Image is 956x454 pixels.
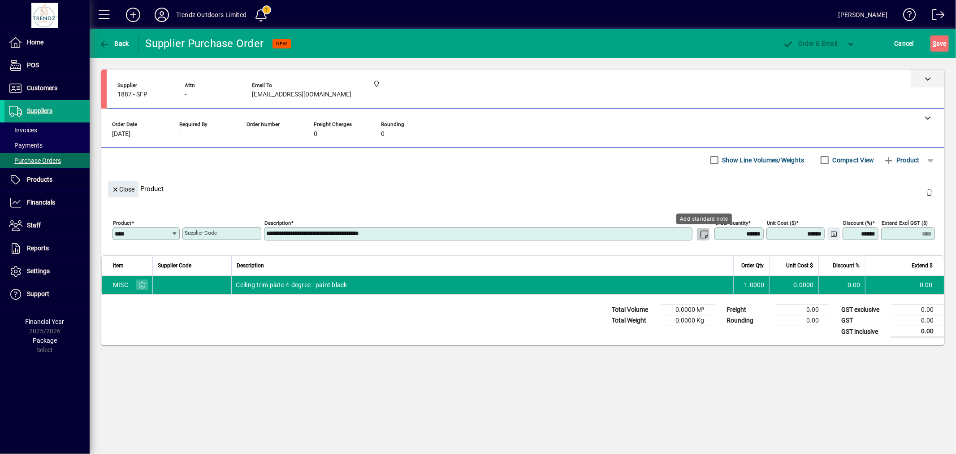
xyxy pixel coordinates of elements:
[106,185,141,193] app-page-header-button: Close
[879,152,924,168] button: Product
[9,142,43,149] span: Payments
[4,192,90,214] a: Financials
[27,199,55,206] span: Financials
[27,107,52,114] span: Suppliers
[33,337,57,344] span: Package
[925,2,945,31] a: Logout
[113,261,124,271] span: Item
[930,35,949,52] button: Save
[776,305,830,315] td: 0.00
[843,220,872,226] mat-label: Discount (%)
[933,36,947,51] span: ave
[276,41,287,47] span: NEW
[818,276,865,294] td: 0.00
[90,35,139,52] app-page-header-button: Back
[827,227,840,240] button: Change Price Levels
[883,153,920,167] span: Product
[179,131,181,138] span: -
[4,153,90,168] a: Purchase Orders
[252,91,351,98] span: [EMAIL_ADDRESS][DOMAIN_NAME]
[4,283,90,306] a: Support
[4,122,90,138] a: Invoices
[112,131,130,138] span: [DATE]
[113,220,131,226] mat-label: Product
[4,138,90,153] a: Payments
[607,315,661,326] td: Total Weight
[741,261,764,271] span: Order Qty
[733,276,769,294] td: 1.0000
[783,40,838,47] span: Order & Email
[236,280,347,289] span: Ceiling trim plate 4-degree - paint black
[722,305,776,315] td: Freight
[918,188,940,196] app-page-header-button: Delete
[101,172,944,205] div: Product
[891,326,944,337] td: 0.00
[185,91,186,98] span: -
[767,220,796,226] mat-label: Unit Cost ($)
[918,181,940,203] button: Delete
[933,40,936,47] span: S
[839,8,887,22] div: [PERSON_NAME]
[381,131,385,138] span: 0
[185,230,217,236] mat-label: Supplier Code
[837,326,891,337] td: GST inclusive
[661,305,715,315] td: 0.0000 M³
[779,35,842,52] button: Order & Email
[108,181,138,197] button: Close
[865,276,944,294] td: 0.00
[831,156,874,165] label: Compact View
[833,261,860,271] span: Discount %
[247,131,248,138] span: -
[776,315,830,326] td: 0.00
[4,31,90,54] a: Home
[27,61,39,69] span: POS
[912,261,933,271] span: Extend $
[786,261,813,271] span: Unit Cost $
[26,318,65,325] span: Financial Year
[892,35,917,52] button: Cancel
[882,220,928,226] mat-label: Extend excl GST ($)
[769,276,818,294] td: 0.0000
[27,176,52,183] span: Products
[27,84,57,92] span: Customers
[4,77,90,100] a: Customers
[4,237,90,260] a: Reports
[27,290,49,297] span: Support
[4,214,90,237] a: Staff
[314,131,317,138] span: 0
[676,214,732,224] div: Add standard note
[27,267,50,275] span: Settings
[4,54,90,77] a: POS
[9,127,37,134] span: Invoices
[176,8,247,22] div: Trendz Outdoors Limited
[896,2,916,31] a: Knowledge Base
[237,261,264,271] span: Description
[27,244,49,252] span: Reports
[147,7,176,23] button: Profile
[264,220,291,226] mat-label: Description
[117,91,147,98] span: 1887 - SFP
[661,315,715,326] td: 0.0000 Kg
[891,315,944,326] td: 0.00
[4,260,90,283] a: Settings
[895,36,914,51] span: Cancel
[119,7,147,23] button: Add
[9,157,61,164] span: Purchase Orders
[113,280,128,289] div: MISC
[722,315,776,326] td: Rounding
[97,35,131,52] button: Back
[607,305,661,315] td: Total Volume
[112,182,135,197] span: Close
[146,36,264,51] div: Supplier Purchase Order
[27,39,43,46] span: Home
[837,305,891,315] td: GST exclusive
[158,261,192,271] span: Supplier Code
[837,315,891,326] td: GST
[4,169,90,191] a: Products
[27,222,41,229] span: Staff
[99,40,129,47] span: Back
[721,156,805,165] label: Show Line Volumes/Weights
[891,305,944,315] td: 0.00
